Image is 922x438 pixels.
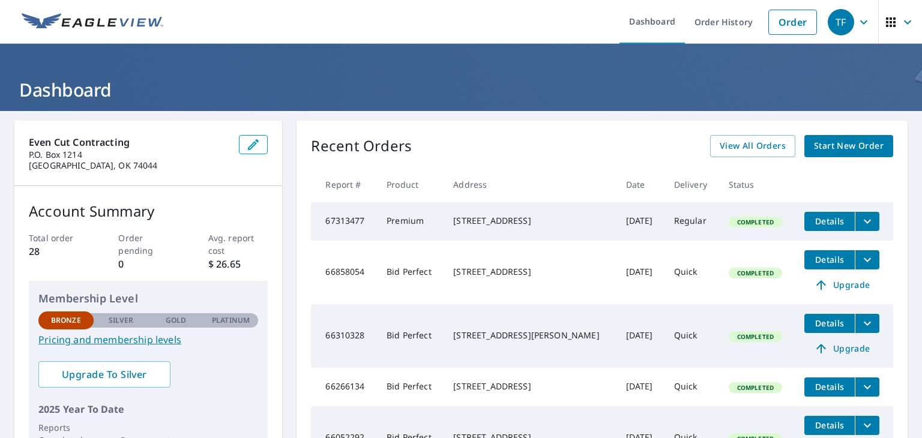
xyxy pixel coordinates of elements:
[812,254,848,265] span: Details
[311,135,412,157] p: Recent Orders
[29,232,89,244] p: Total order
[453,380,606,392] div: [STREET_ADDRESS]
[48,368,161,381] span: Upgrade To Silver
[616,241,664,304] td: [DATE]
[664,241,719,304] td: Quick
[38,402,258,416] p: 2025 Year To Date
[212,315,250,326] p: Platinum
[377,241,444,304] td: Bid Perfect
[38,332,258,347] a: Pricing and membership levels
[29,200,268,222] p: Account Summary
[444,167,616,202] th: Address
[720,139,786,154] span: View All Orders
[118,257,178,271] p: 0
[812,215,848,227] span: Details
[14,77,908,102] h1: Dashboard
[166,315,186,326] p: Gold
[377,368,444,406] td: Bid Perfect
[22,13,163,31] img: EV Logo
[812,317,848,329] span: Details
[730,269,781,277] span: Completed
[719,167,795,202] th: Status
[311,241,377,304] td: 66858054
[453,215,606,227] div: [STREET_ADDRESS]
[311,368,377,406] td: 66266134
[29,135,229,149] p: Even Cut Contracting
[616,202,664,241] td: [DATE]
[814,139,884,154] span: Start New Order
[616,167,664,202] th: Date
[29,244,89,259] p: 28
[208,257,268,271] p: $ 26.65
[828,9,854,35] div: TF
[730,383,781,392] span: Completed
[804,275,879,295] a: Upgrade
[812,341,872,356] span: Upgrade
[812,419,848,431] span: Details
[377,304,444,368] td: Bid Perfect
[38,361,170,388] a: Upgrade To Silver
[664,368,719,406] td: Quick
[38,290,258,307] p: Membership Level
[804,314,855,333] button: detailsBtn-66310328
[804,416,855,435] button: detailsBtn-66052292
[453,329,606,341] div: [STREET_ADDRESS][PERSON_NAME]
[804,212,855,231] button: detailsBtn-67313477
[812,278,872,292] span: Upgrade
[311,202,377,241] td: 67313477
[804,135,893,157] a: Start New Order
[710,135,795,157] a: View All Orders
[377,202,444,241] td: Premium
[118,232,178,257] p: Order pending
[109,315,134,326] p: Silver
[311,304,377,368] td: 66310328
[51,315,81,326] p: Bronze
[377,167,444,202] th: Product
[616,368,664,406] td: [DATE]
[616,304,664,368] td: [DATE]
[855,212,879,231] button: filesDropdownBtn-67313477
[804,339,879,358] a: Upgrade
[730,218,781,226] span: Completed
[855,250,879,269] button: filesDropdownBtn-66858054
[855,416,879,435] button: filesDropdownBtn-66052292
[730,332,781,341] span: Completed
[664,167,719,202] th: Delivery
[664,202,719,241] td: Regular
[29,149,229,160] p: P.O. Box 1214
[768,10,817,35] a: Order
[804,377,855,397] button: detailsBtn-66266134
[855,314,879,333] button: filesDropdownBtn-66310328
[29,160,229,171] p: [GEOGRAPHIC_DATA], OK 74044
[311,167,377,202] th: Report #
[855,377,879,397] button: filesDropdownBtn-66266134
[453,266,606,278] div: [STREET_ADDRESS]
[664,304,719,368] td: Quick
[812,381,848,392] span: Details
[208,232,268,257] p: Avg. report cost
[804,250,855,269] button: detailsBtn-66858054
